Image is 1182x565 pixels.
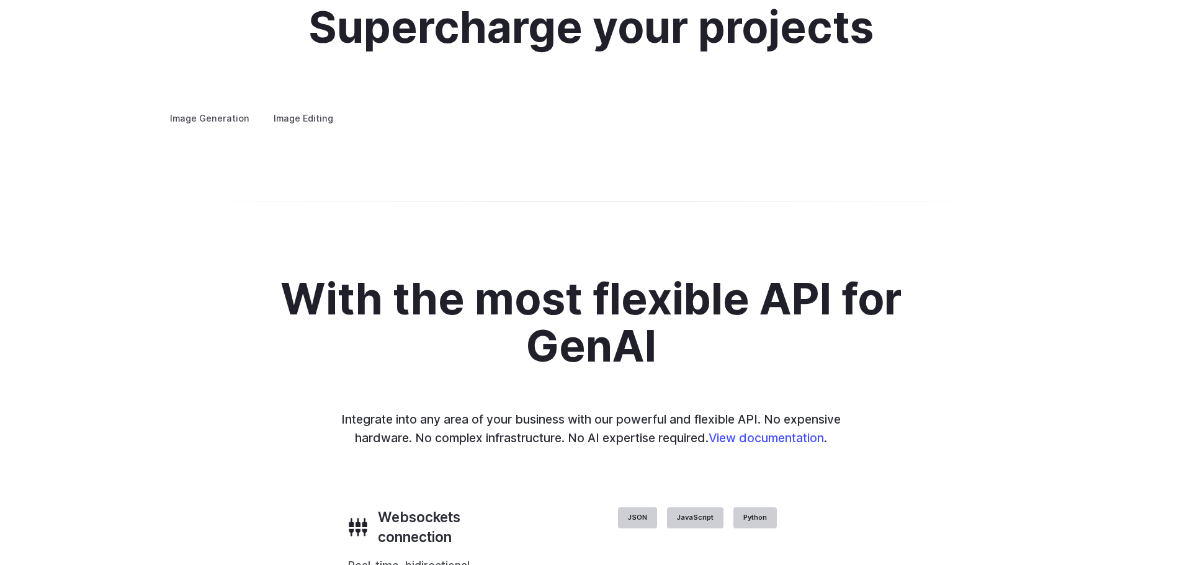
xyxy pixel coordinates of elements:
[667,507,723,528] label: JavaScript
[333,410,849,448] p: Integrate into any area of your business with our powerful and flexible API. No expensive hardwar...
[263,107,344,129] label: Image Editing
[246,275,937,370] h2: With the most flexible API for GenAI
[159,107,260,129] label: Image Generation
[709,430,824,445] a: View documentation
[733,507,777,528] label: Python
[308,4,874,51] h2: Supercharge your projects
[618,507,657,528] label: JSON
[378,507,531,547] h3: Websockets connection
